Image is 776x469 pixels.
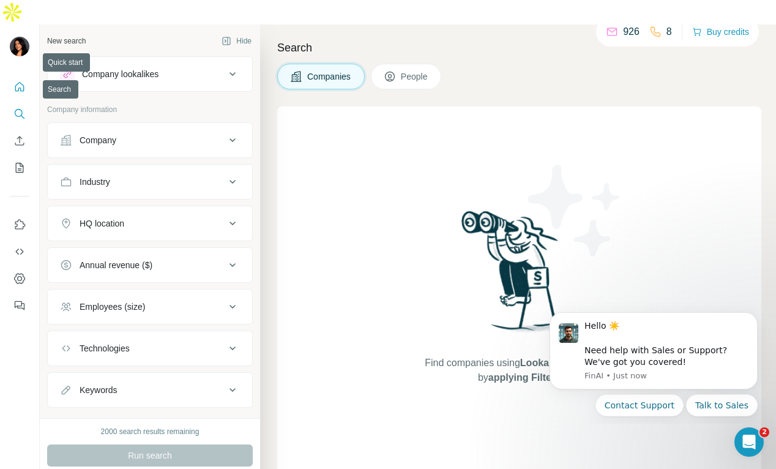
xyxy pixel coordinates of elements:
div: 2000 search results remaining [101,426,200,437]
span: Companies [307,70,352,83]
span: Lookalikes search [520,358,605,368]
button: Dashboard [10,268,29,290]
button: Annual revenue ($) [48,250,252,280]
div: Company [80,134,116,146]
div: New search [47,36,86,47]
p: 926 [623,24,640,39]
button: Employees (size) [48,292,252,321]
img: Surfe Illustration - Stars [520,156,630,266]
button: Company [48,126,252,155]
span: Find companies using or by [421,356,617,385]
span: applying Filters [488,372,561,383]
h4: Search [277,39,761,56]
span: 2 [759,427,769,437]
img: Avatar [10,37,29,56]
button: Company lookalikes [48,59,252,89]
button: Hide [213,32,260,50]
button: Quick start [10,76,29,98]
p: Company information [47,104,253,115]
button: Enrich CSV [10,130,29,152]
div: Employees (size) [80,301,145,313]
button: HQ location [48,209,252,238]
button: Feedback [10,295,29,317]
button: Industry [48,167,252,197]
div: HQ location [80,217,124,230]
button: Keywords [48,375,252,405]
button: Use Surfe on LinkedIn [10,214,29,236]
p: 8 [666,24,672,39]
div: Keywords [80,384,117,396]
button: Search [10,103,29,125]
button: Technologies [48,334,252,363]
iframe: Intercom live chat [734,427,764,457]
div: Annual revenue ($) [80,259,152,271]
button: My lists [10,157,29,179]
div: Technologies [80,342,130,355]
div: Industry [80,176,110,188]
span: People [401,70,429,83]
iframe: Intercom notifications message [531,301,776,424]
div: Company lookalikes [82,68,159,80]
button: Buy credits [692,23,749,40]
img: Surfe Illustration - Woman searching with binoculars [456,208,583,344]
button: Use Surfe API [10,241,29,263]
